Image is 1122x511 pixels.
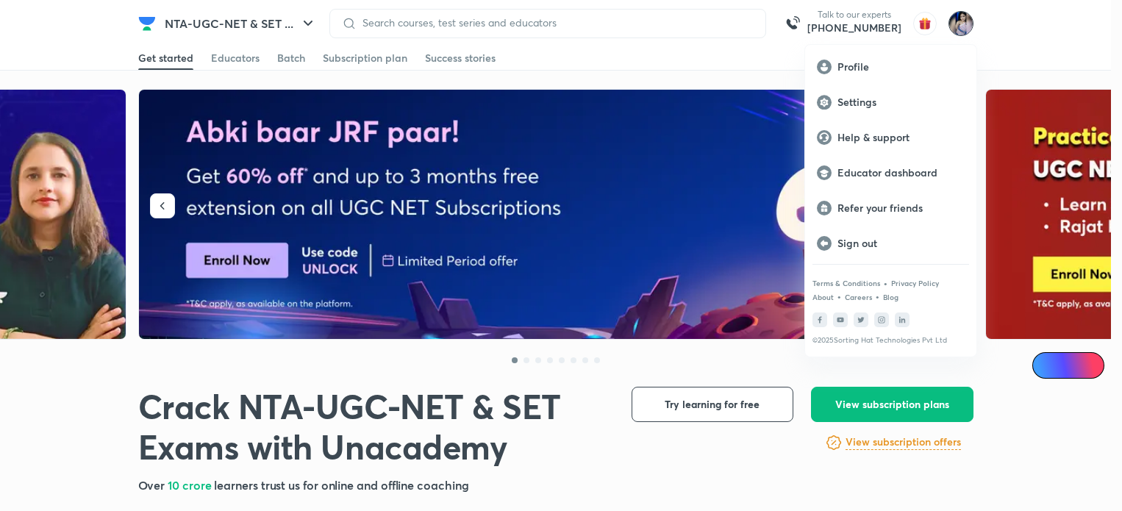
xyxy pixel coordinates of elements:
[837,131,965,144] p: Help & support
[837,290,842,303] div: •
[837,201,965,215] p: Refer your friends
[837,166,965,179] p: Educator dashboard
[805,85,976,120] a: Settings
[812,336,969,345] p: © 2025 Sorting Hat Technologies Pvt Ltd
[805,155,976,190] a: Educator dashboard
[805,120,976,155] a: Help & support
[837,96,965,109] p: Settings
[875,290,880,303] div: •
[891,279,939,287] a: Privacy Policy
[837,237,965,250] p: Sign out
[883,293,898,301] a: Blog
[812,293,834,301] a: About
[805,190,976,226] a: Refer your friends
[837,60,965,74] p: Profile
[812,279,880,287] a: Terms & Conditions
[883,276,888,290] div: •
[845,293,872,301] a: Careers
[805,49,976,85] a: Profile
